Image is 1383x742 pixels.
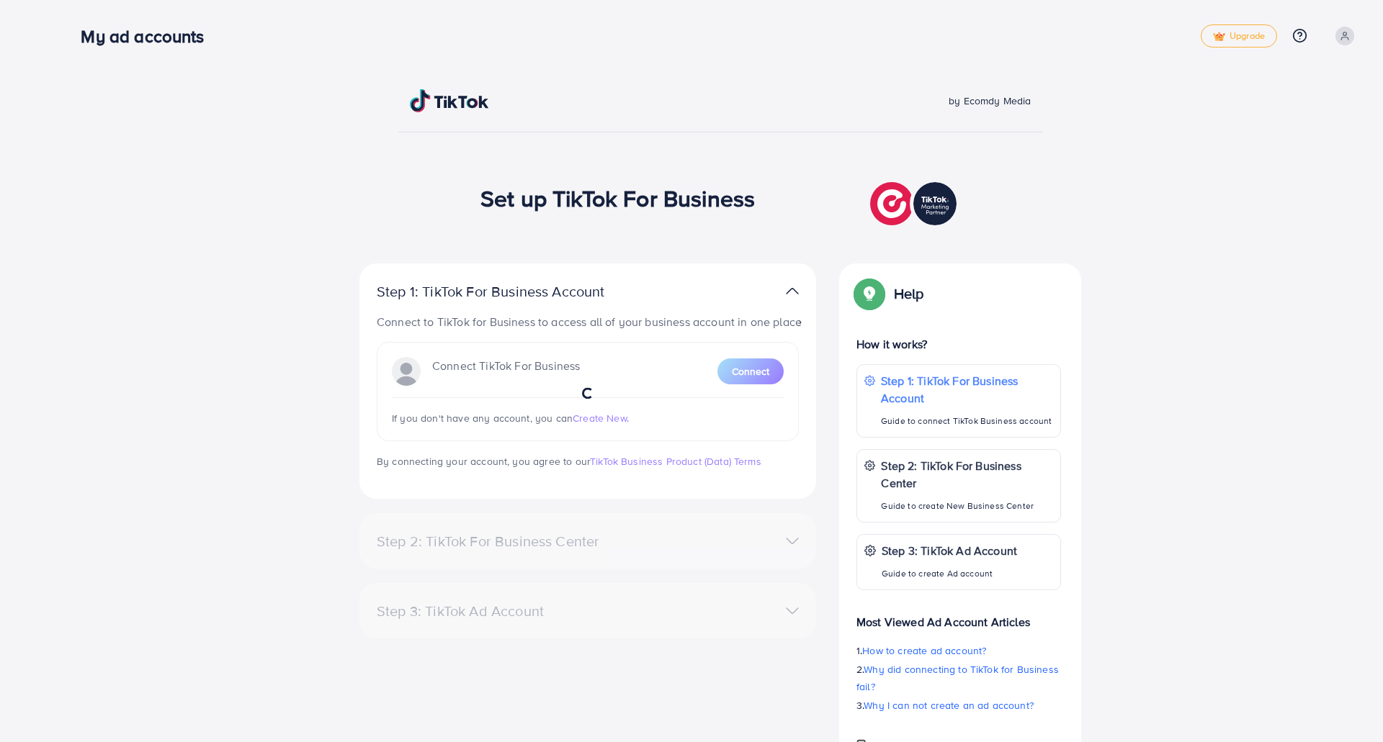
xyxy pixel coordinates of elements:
img: TikTok [410,89,489,112]
span: by Ecomdy Media [949,94,1031,108]
p: Step 2: TikTok For Business Center [881,457,1053,492]
h3: My ad accounts [81,26,215,47]
span: Upgrade [1213,31,1265,42]
p: Step 1: TikTok For Business Account [377,283,650,300]
img: TikTok partner [786,281,799,302]
p: Help [894,285,924,302]
span: Why did connecting to TikTok for Business fail? [856,662,1059,694]
p: Step 3: TikTok Ad Account [882,542,1017,559]
p: Guide to create New Business Center [881,497,1053,515]
img: tick [1213,32,1225,42]
p: 3. [856,697,1061,714]
span: Why I can not create an ad account? [864,698,1034,712]
p: Most Viewed Ad Account Articles [856,602,1061,630]
a: tickUpgrade [1201,24,1277,47]
p: Guide to create Ad account [882,565,1017,582]
p: Step 1: TikTok For Business Account [881,372,1053,407]
p: How it works? [856,335,1061,353]
img: TikTok partner [870,178,960,229]
h1: Set up TikTok For Business [480,184,755,212]
img: Popup guide [856,281,882,307]
span: How to create ad account? [862,643,986,658]
p: 2. [856,661,1061,695]
p: 1. [856,642,1061,659]
p: Guide to connect TikTok Business account [881,412,1053,430]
